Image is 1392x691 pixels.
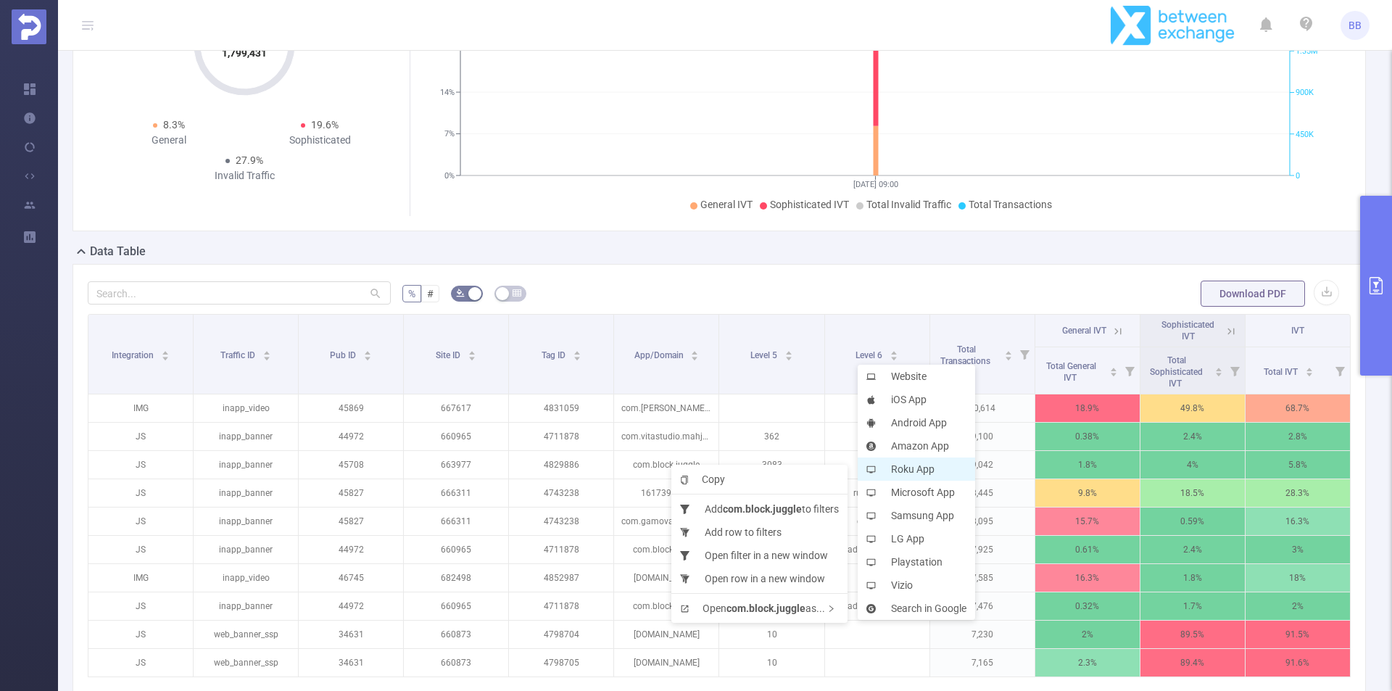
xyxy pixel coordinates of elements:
[1246,423,1350,450] p: 2.8%
[940,344,993,366] span: Total Transactions
[444,130,455,139] tspan: 7%
[1035,423,1140,450] p: 0.38%
[858,504,975,527] li: Samsung App
[408,288,415,299] span: %
[930,564,1035,592] p: 7,585
[614,451,718,479] p: com.block.juggle
[404,479,508,507] p: 666311
[220,350,257,360] span: Traffic ID
[890,349,898,353] i: icon: caret-up
[404,536,508,563] p: 660965
[404,394,508,422] p: 667617
[1246,536,1350,563] p: 3%
[690,349,699,357] div: Sort
[404,592,508,620] p: 660965
[1035,592,1140,620] p: 0.32%
[1109,371,1117,375] i: icon: caret-down
[930,451,1035,479] p: 9,042
[444,171,455,181] tspan: 0%
[1140,508,1245,535] p: 0.59%
[573,355,581,359] i: icon: caret-down
[194,592,298,620] p: inapp_banner
[299,451,403,479] p: 45708
[1246,508,1350,535] p: 16.3%
[1046,361,1096,383] span: Total General IVT
[866,395,883,405] i: icon: apple
[161,355,169,359] i: icon: caret-down
[671,567,848,590] li: Open row in a new window
[866,418,883,428] i: icon: android
[1246,451,1350,479] p: 5.8%
[691,355,699,359] i: icon: caret-down
[671,521,848,544] li: Add row to filters
[1140,564,1245,592] p: 1.8%
[1296,130,1314,139] tspan: 450K
[364,349,372,353] i: icon: caret-up
[427,288,434,299] span: #
[88,394,193,422] p: IMG
[858,550,975,574] li: Playstation
[1014,315,1035,394] i: Filter menu
[1201,281,1305,307] button: Download PDF
[614,479,718,507] p: 1617391485
[161,349,169,353] i: icon: caret-up
[236,154,263,166] span: 27.9%
[784,349,793,357] div: Sort
[436,350,463,360] span: Site ID
[194,394,298,422] p: inapp_video
[1161,320,1214,342] span: Sophisticated IVT
[614,536,718,563] p: com.block.juggle
[858,481,975,504] li: Microsoft App
[88,423,193,450] p: JS
[262,349,271,357] div: Sort
[88,508,193,535] p: JS
[404,508,508,535] p: 666311
[671,544,848,567] li: Open filter in a new window
[311,119,339,131] span: 19.6%
[930,592,1035,620] p: 7,476
[723,503,802,515] b: com.block.juggle
[1264,367,1300,377] span: Total IVT
[330,350,358,360] span: Pub ID
[263,355,271,359] i: icon: caret-down
[1140,479,1245,507] p: 18.5%
[866,442,883,451] i: icon: amazon-circle
[1305,371,1313,375] i: icon: caret-down
[858,597,975,620] li: Search in Google
[853,180,898,189] tspan: [DATE] 09:00
[1035,394,1140,422] p: 18.9%
[468,355,476,359] i: icon: caret-down
[930,536,1035,563] p: 7,925
[88,451,193,479] p: JS
[930,649,1035,676] p: 7,165
[90,243,146,260] h2: Data Table
[726,603,805,614] b: com.block.juggle
[573,349,581,357] div: Sort
[88,536,193,563] p: JS
[680,473,725,485] span: Copy
[509,621,613,648] p: 4798704
[169,168,320,183] div: Invalid Traffic
[509,479,613,507] p: 4743238
[1140,649,1245,676] p: 89.4%
[299,649,403,676] p: 34631
[1246,592,1350,620] p: 2%
[858,411,975,434] li: Android App
[299,536,403,563] p: 44972
[858,527,975,550] li: LG App
[1246,649,1350,676] p: 91.6%
[1246,394,1350,422] p: 68.7%
[88,479,193,507] p: JS
[194,451,298,479] p: inapp_banner
[719,621,824,648] p: 10
[161,349,170,357] div: Sort
[614,592,718,620] p: com.block.juggle
[88,621,193,648] p: JS
[363,349,372,357] div: Sort
[858,458,975,481] li: Roku App
[1140,536,1245,563] p: 2.4%
[194,621,298,648] p: web_banner_ssp
[890,355,898,359] i: icon: caret-down
[614,508,718,535] p: com.gamovation.triplemahjong
[194,508,298,535] p: inapp_banner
